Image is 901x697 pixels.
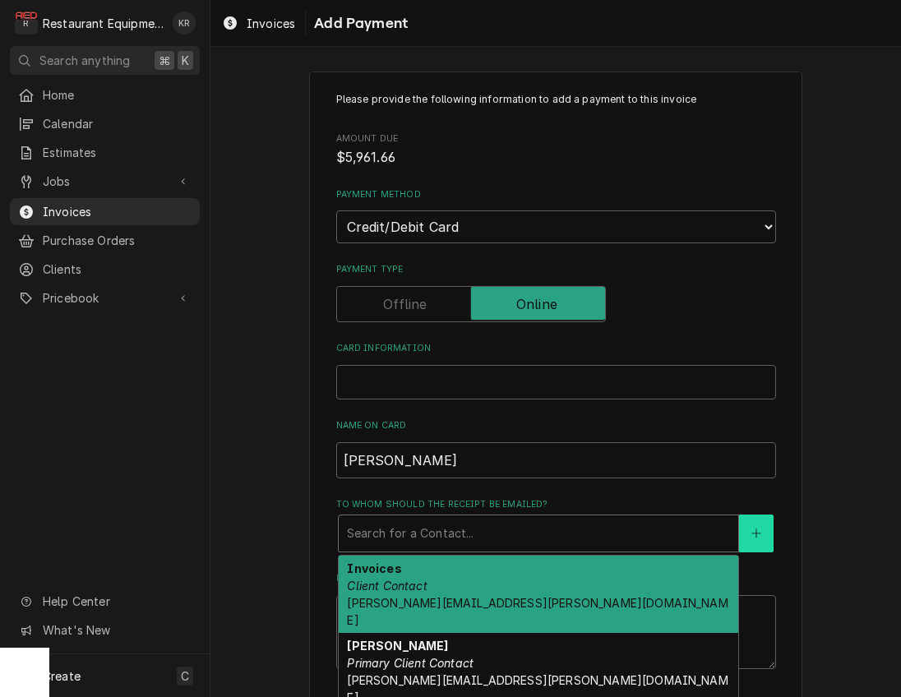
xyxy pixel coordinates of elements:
span: Invoices [43,203,192,220]
span: Amount Due [336,148,776,168]
strong: Invoices [347,561,401,575]
span: Search anything [39,52,130,69]
div: Restaurant Equipment Diagnostics's Avatar [15,12,38,35]
div: Payment Type [336,263,776,321]
div: KR [173,12,196,35]
a: Go to Pricebook [10,284,200,312]
div: Amount Due [336,132,776,168]
span: K [182,52,189,69]
iframe: Secure card payment input frame [344,375,769,389]
span: What's New [43,621,190,639]
label: Payment Memo [336,572,776,585]
div: Kelli Robinette's Avatar [173,12,196,35]
a: Invoices [215,10,302,37]
a: Go to Jobs [10,168,200,195]
a: Purchase Orders [10,227,200,254]
span: Help Center [43,593,190,610]
span: Add Payment [309,12,408,35]
div: Card Information [336,342,776,399]
a: Home [10,81,200,108]
a: Invoices [10,198,200,225]
svg: Create New Contact [751,528,761,539]
a: Go to What's New [10,616,200,644]
button: Create New Contact [739,515,774,552]
label: Payment Method [336,188,776,201]
span: $5,961.66 [336,150,395,165]
label: Card Information [336,342,776,355]
strong: [PERSON_NAME] [347,639,448,653]
a: Calendar [10,110,200,137]
label: Name on Card [336,419,776,432]
em: Client Contact [347,579,427,593]
button: Search anything⌘K [10,46,200,75]
a: Clients [10,256,200,283]
em: Primary Client Contact [347,656,474,670]
span: Invoices [247,15,295,32]
label: Payment Type [336,263,776,276]
div: Payment Method [336,188,776,243]
p: Please provide the following information to add a payment to this invoice [336,92,776,107]
span: Estimates [43,144,192,161]
label: To whom should the receipt be emailed? [336,498,776,511]
span: Amount Due [336,132,776,145]
span: C [181,667,189,685]
span: Clients [43,261,192,278]
span: Home [43,86,192,104]
div: R [15,12,38,35]
span: Calendar [43,115,192,132]
span: [PERSON_NAME][EMAIL_ADDRESS][PERSON_NAME][DOMAIN_NAME] [347,596,728,627]
a: Estimates [10,139,200,166]
span: Pricebook [43,289,167,307]
a: Go to Help Center [10,588,200,615]
span: Jobs [43,173,167,190]
div: To whom should the receipt be emailed? [336,498,776,552]
div: Name on Card [336,419,776,478]
div: Restaurant Equipment Diagnostics [43,15,164,32]
div: Payment Memo [336,572,776,668]
span: ⌘ [159,52,170,69]
span: Create [43,669,81,683]
span: Purchase Orders [43,232,192,249]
